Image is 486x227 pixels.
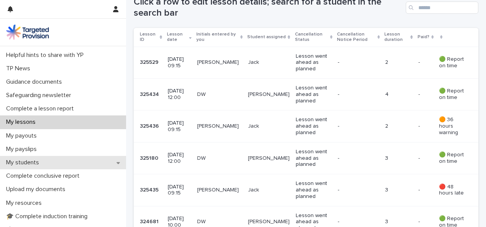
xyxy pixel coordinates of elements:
p: 325529 [140,58,160,66]
p: - [338,123,379,130]
tr: 325434325434 [DATE] 12:00DW[PERSON_NAME]Lesson went ahead as planned-4-- 🟢 Report on time [134,79,478,110]
p: - [418,58,421,66]
p: DW [197,91,240,98]
p: Helpful hints to share with YP [3,52,90,59]
p: Initials entered by you [196,30,238,44]
p: [DATE] 12:00 [168,88,191,101]
p: Jack [248,59,290,66]
p: My payslips [3,146,43,153]
p: My lessons [3,118,42,126]
p: Lesson went ahead as planned [296,53,332,72]
p: 325435 [140,185,160,193]
img: M5nRWzHhSzIhMunXDL62 [6,24,49,40]
p: 4 [385,91,412,98]
p: Paid? [418,33,429,41]
tr: 325180325180 [DATE] 12:00DW[PERSON_NAME]Lesson went ahead as planned-3-- 🟢 Report on time [134,142,478,174]
p: - [338,91,379,98]
p: [PERSON_NAME] [197,123,240,130]
p: DW [197,155,240,162]
p: Cancellation Notice Period [337,30,376,44]
p: - [338,155,379,162]
p: My students [3,159,45,166]
p: - [418,154,421,162]
p: Jack [248,187,290,193]
p: Lesson duration [384,30,408,44]
p: [DATE] 09:15 [168,120,191,133]
p: Jack [248,123,290,130]
p: 🟢 Report on time [439,88,466,101]
p: Cancellation Status [295,30,328,44]
p: - [418,122,421,130]
p: 324681 [140,217,160,225]
p: 3 [385,155,412,162]
p: 325434 [140,90,160,98]
tr: 325435325435 [DATE] 09:15[PERSON_NAME]JackLesson went ahead as planned-3-- 🔴 48 hours late [134,174,478,206]
p: Lesson went ahead as planned [296,149,332,168]
p: My payouts [3,132,43,139]
p: - [418,185,421,193]
p: 2 [385,123,412,130]
p: 🎓 Complete induction training [3,213,94,220]
p: 🔴 48 hours late [439,184,466,197]
p: Lesson ID [140,30,158,44]
p: - [338,59,379,66]
input: Search [406,2,478,14]
p: 2 [385,59,412,66]
p: [DATE] 09:15 [168,184,191,197]
p: Student assigned [247,33,286,41]
p: TP News [3,65,36,72]
p: 325180 [140,154,160,162]
p: 3 [385,187,412,193]
p: - [338,187,379,193]
p: DW [197,219,240,225]
p: Upload my documents [3,186,71,193]
p: Lesson went ahead as planned [296,85,332,104]
p: Lesson went ahead as planned [296,180,332,199]
tr: 325436325436 [DATE] 09:15[PERSON_NAME]JackLesson went ahead as planned-2-- 🟠 36 hours warning [134,110,478,142]
p: [DATE] 09:15 [168,56,191,69]
p: 🟠 36 hours warning [439,117,466,136]
p: Lesson went ahead as planned [296,117,332,136]
tr: 325529325529 [DATE] 09:15[PERSON_NAME]JackLesson went ahead as planned-2-- 🟢 Report on time [134,47,478,78]
p: Guidance documents [3,78,68,86]
p: [PERSON_NAME] [197,187,240,193]
p: - [418,217,421,225]
p: [PERSON_NAME] [197,59,240,66]
p: [PERSON_NAME] [248,155,290,162]
p: 🟢 Report on time [439,152,466,165]
p: My resources [3,199,48,207]
p: 🟢 Report on time [439,56,466,69]
p: [PERSON_NAME] [248,91,290,98]
p: - [338,219,379,225]
p: Lesson date [167,30,188,44]
p: Complete a lesson report [3,105,80,112]
p: [PERSON_NAME] [248,219,290,225]
p: Safeguarding newsletter [3,92,77,99]
p: Complete conclusive report [3,172,86,180]
p: [DATE] 12:00 [168,152,191,165]
p: - [418,90,421,98]
p: 3 [385,219,412,225]
p: 325436 [140,122,160,130]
